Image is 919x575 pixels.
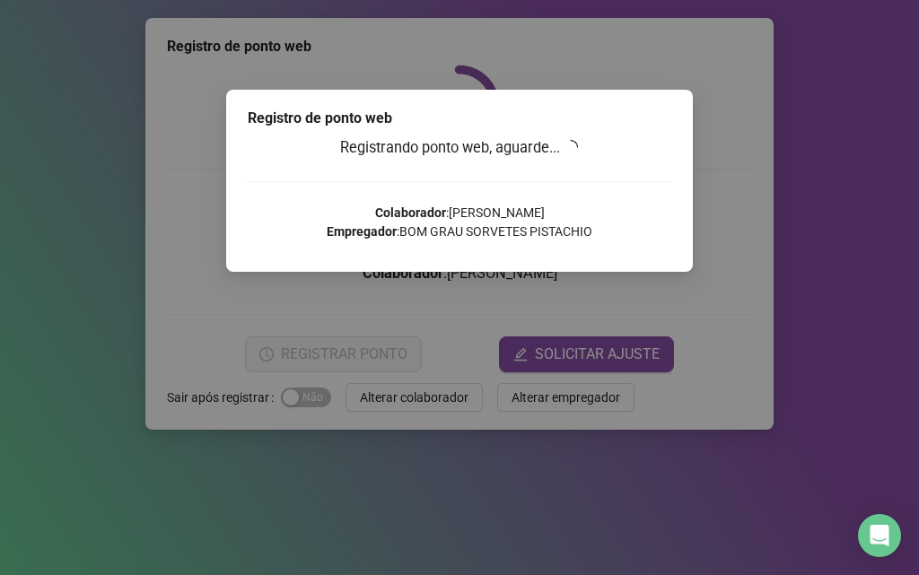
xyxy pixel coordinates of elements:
[248,136,671,160] h3: Registrando ponto web, aguarde...
[327,224,397,239] strong: Empregador
[248,204,671,241] p: : [PERSON_NAME] : BOM GRAU SORVETES PISTACHIO
[562,138,581,157] span: loading
[858,514,901,557] div: Open Intercom Messenger
[248,108,671,129] div: Registro de ponto web
[375,205,446,220] strong: Colaborador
